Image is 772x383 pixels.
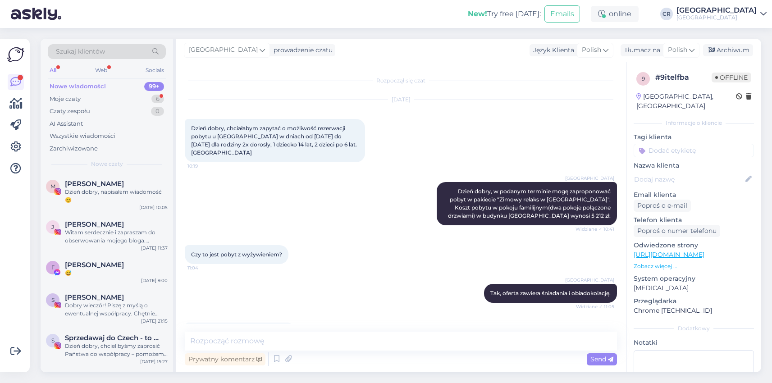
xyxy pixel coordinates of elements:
span: M [50,183,55,190]
p: Chrome [TECHNICAL_ID] [634,306,754,315]
span: Polish [668,45,687,55]
span: 10:19 [187,163,221,169]
div: 99+ [144,82,164,91]
div: Rozpoczął się czat [185,77,617,85]
a: [GEOGRAPHIC_DATA][GEOGRAPHIC_DATA] [676,7,767,21]
p: Telefon klienta [634,215,754,225]
a: [URL][DOMAIN_NAME] [634,251,704,259]
span: S [51,296,55,303]
p: Odwiedzone strony [634,241,754,250]
div: prowadzenie czatu [270,46,333,55]
div: Try free [DATE]: [468,9,541,19]
p: Przeglądarka [634,296,754,306]
div: Poproś o numer telefonu [634,225,720,237]
div: [DATE] [185,96,617,104]
div: Zarchiwizowane [50,144,98,153]
input: Dodaj nazwę [634,174,744,184]
span: Г [51,264,55,271]
span: Dzień dobry, w podanym terminie mogę zaproponować pobyt w pakiecie "Zimowy relaks w [GEOGRAPHIC_D... [448,188,612,219]
div: AI Assistant [50,119,83,128]
div: Moje czaty [50,95,81,104]
span: [GEOGRAPHIC_DATA] [565,175,614,182]
span: Nowe czaty [91,160,123,168]
span: Dzień dobry, chciałabym zapytać o możliwość rezerwacji pobytu u [GEOGRAPHIC_DATA] w dniach od [DA... [191,125,358,156]
div: 0 [151,107,164,116]
div: Web [93,64,109,76]
div: 6 [151,95,164,104]
div: [GEOGRAPHIC_DATA] [676,14,757,21]
div: Tłumacz na [621,46,660,55]
input: Dodać etykietę [634,144,754,157]
span: 9 [642,75,645,82]
span: Sprzedawaj do Czech - to proste! [65,334,159,342]
div: Socials [144,64,166,76]
div: Witam serdecznie i zapraszam do obserwowania mojego bloga. Obecnie posiadam ponad 22 tys. followe... [65,228,168,245]
div: Dzień dobry, chcielibyśmy zaprosić Państwa do współpracy – pomożemy dotrzeć do czeskich i [DEMOGR... [65,342,168,358]
span: [GEOGRAPHIC_DATA] [189,45,258,55]
div: [DATE] 11:37 [141,245,168,251]
span: [GEOGRAPHIC_DATA] [565,277,614,283]
span: Галина Попова [65,261,124,269]
span: 11:04 [187,264,221,271]
p: Notatki [634,338,754,347]
p: Nazwa klienta [634,161,754,170]
div: Nowe wiadomości [50,82,106,91]
div: Dodatkowy [634,324,754,333]
div: [DATE] 10:05 [139,204,168,211]
p: Zobacz więcej ... [634,262,754,270]
div: [DATE] 9:00 [141,277,168,284]
img: Askly Logo [7,46,24,63]
span: Widziane ✓ 10:41 [576,226,614,233]
div: CR [660,8,673,20]
p: [MEDICAL_DATA] [634,283,754,293]
span: Tak, oferta zawiera śniadania i obiadokolację. [490,290,611,296]
span: Sylwia Tomczak [65,293,124,301]
p: Tagi klienta [634,132,754,142]
div: [GEOGRAPHIC_DATA] [676,7,757,14]
span: Szukaj klientów [56,47,105,56]
div: # 9itelfba [655,72,712,83]
div: Informacje o kliencie [634,119,754,127]
div: [DATE] 21:15 [141,318,168,324]
span: S [51,337,55,344]
div: Język Klienta [530,46,574,55]
b: New! [468,9,487,18]
div: Dobry wieczór! Piszę z myślą o ewentualnej współpracy. Chętnie przygotuję materiały w ramach poby... [65,301,168,318]
div: online [591,6,639,22]
span: Monika Kowalewska [65,180,124,188]
p: Email klienta [634,190,754,200]
div: All [48,64,58,76]
span: Joanna Wesołek [65,220,124,228]
div: [DATE] 15:27 [140,358,168,365]
span: Send [590,355,613,363]
span: Czy to jest pobyt z wyżywieniem? [191,251,282,258]
span: Offline [712,73,751,82]
div: 😅 [65,269,168,277]
div: Poproś o e-mail [634,200,691,212]
button: Emails [544,5,580,23]
div: [GEOGRAPHIC_DATA], [GEOGRAPHIC_DATA] [636,92,736,111]
p: System operacyjny [634,274,754,283]
div: Dzień dobry, napisałam wiadomość 😊 [65,188,168,204]
span: Widziane ✓ 11:05 [576,303,614,310]
div: Prywatny komentarz [185,353,265,365]
span: Polish [582,45,601,55]
span: J [51,223,54,230]
div: Czaty zespołu [50,107,90,116]
div: Archiwum [703,44,753,56]
div: Wszystkie wiadomości [50,132,115,141]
